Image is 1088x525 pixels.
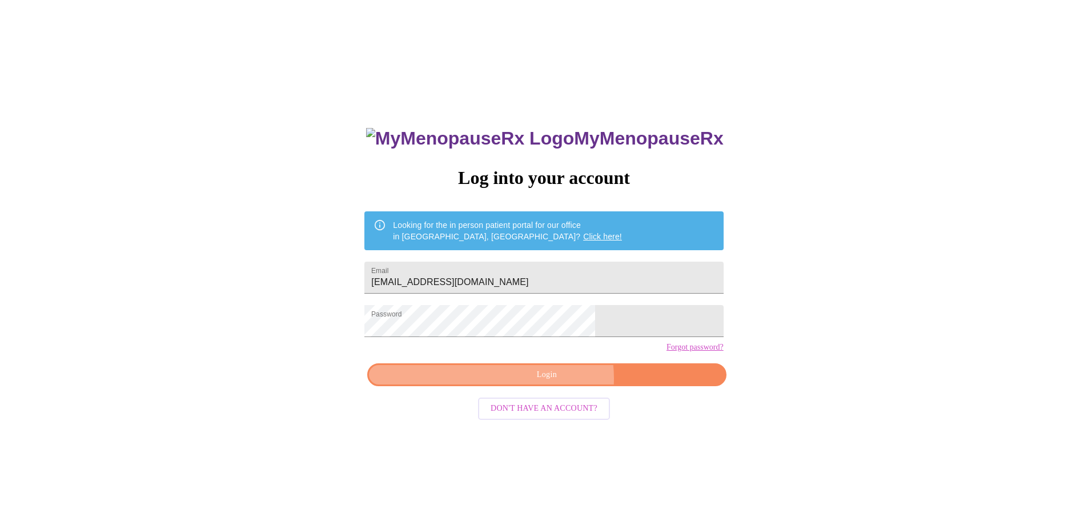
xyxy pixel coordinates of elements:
[380,368,713,382] span: Login
[667,343,724,352] a: Forgot password?
[393,215,622,247] div: Looking for the in person patient portal for our office in [GEOGRAPHIC_DATA], [GEOGRAPHIC_DATA]?
[367,363,726,387] button: Login
[583,232,622,241] a: Click here!
[366,128,724,149] h3: MyMenopauseRx
[491,402,597,416] span: Don't have an account?
[366,128,574,149] img: MyMenopauseRx Logo
[475,403,613,412] a: Don't have an account?
[364,167,723,189] h3: Log into your account
[478,398,610,420] button: Don't have an account?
